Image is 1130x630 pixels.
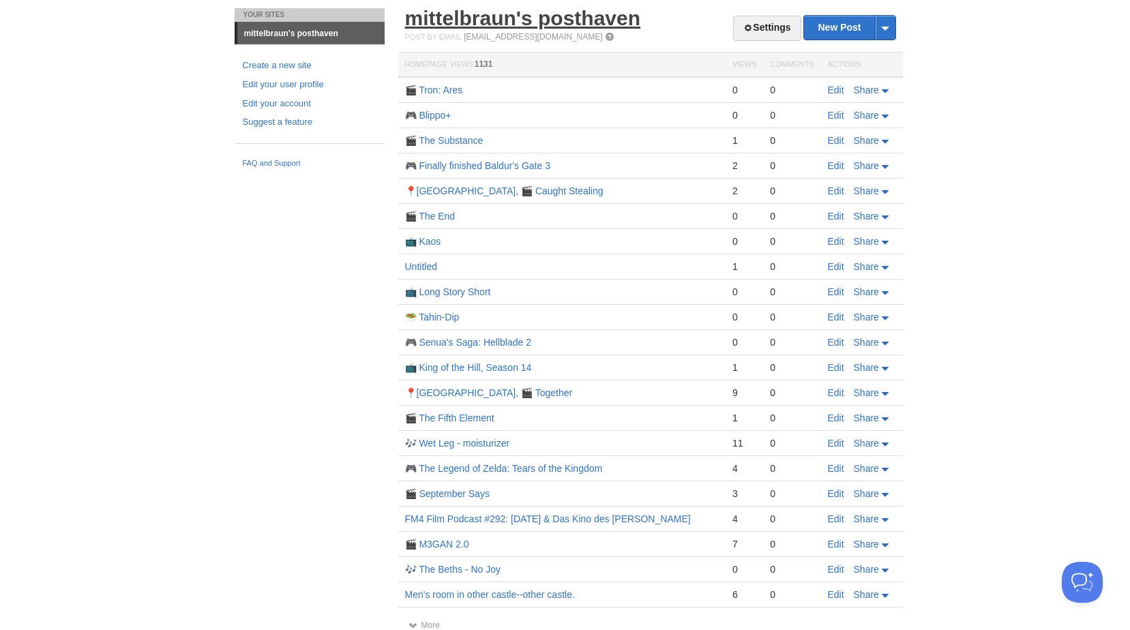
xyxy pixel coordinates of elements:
a: Untitled [405,261,437,272]
a: Edit [828,211,844,222]
a: 📍[GEOGRAPHIC_DATA], 🎬 Together [405,387,573,398]
div: 6 [732,588,756,601]
div: 1 [732,361,756,374]
div: 2 [732,185,756,197]
th: Comments [763,52,820,78]
span: Share [854,438,879,449]
span: Share [854,589,879,600]
span: Share [854,488,879,499]
a: 📺 Long Story Short [405,286,491,297]
a: 🎮 Senua's Saga: Hellblade 2 [405,337,531,348]
span: Share [854,387,879,398]
div: 0 [770,185,814,197]
a: Edit [828,85,844,95]
a: FAQ and Support [243,157,376,170]
a: 🎶 Wet Leg - moisturizer [405,438,510,449]
div: 0 [770,210,814,222]
div: 7 [732,538,756,550]
div: 0 [770,412,814,424]
a: 🎶 The Beths - No Joy [405,564,501,575]
a: Edit [828,564,844,575]
a: Edit [828,539,844,550]
a: Edit [828,463,844,474]
span: Share [854,362,879,373]
a: Edit your account [243,97,376,111]
div: 0 [770,235,814,247]
span: Share [854,160,879,171]
div: 0 [770,437,814,449]
iframe: Help Scout Beacon - Open [1062,562,1103,603]
a: Create a new site [243,59,376,73]
a: Edit [828,135,844,146]
a: 🎮 The Legend of Zelda: Tears of the Kingdom [405,463,603,474]
span: Share [854,463,879,474]
a: Edit [828,286,844,297]
span: 1131 [475,59,493,69]
a: More [408,620,440,630]
a: New Post [804,16,895,40]
span: Post by Email [405,33,462,41]
span: Share [854,539,879,550]
div: 0 [770,361,814,374]
a: Edit [828,513,844,524]
a: Men's room in other castle--other castle. [405,589,575,600]
span: Share [854,564,879,575]
span: Share [854,513,879,524]
div: 0 [732,235,756,247]
a: 🎬 September Says [405,488,490,499]
a: Edit [828,110,844,121]
a: Edit [828,438,844,449]
th: Actions [821,52,903,78]
span: Share [854,85,879,95]
span: Share [854,337,879,348]
a: 🎬 The Substance [405,135,484,146]
div: 0 [770,311,814,323]
div: 4 [732,462,756,475]
span: Share [854,236,879,247]
div: 0 [732,210,756,222]
div: 4 [732,513,756,525]
a: 📍[GEOGRAPHIC_DATA], 🎬 Caught Stealing [405,185,604,196]
a: Edit [828,312,844,322]
a: Edit [828,185,844,196]
div: 0 [770,134,814,147]
a: 🎬 The End [405,211,456,222]
a: Edit [828,362,844,373]
span: Share [854,312,879,322]
a: 🎬 The Fifth Element [405,412,494,423]
a: Edit [828,412,844,423]
div: 0 [732,84,756,96]
span: Share [854,185,879,196]
div: 11 [732,437,756,449]
span: Share [854,412,879,423]
a: Edit your user profile [243,78,376,92]
a: 🎮 Finally finished Baldur's Gate 3 [405,160,550,171]
div: 0 [770,588,814,601]
div: 0 [770,387,814,399]
a: Edit [828,236,844,247]
span: Share [854,110,879,121]
li: Your Sites [235,8,385,22]
div: 0 [770,336,814,348]
a: mittelbraun's posthaven [405,7,641,29]
span: Share [854,286,879,297]
a: Edit [828,160,844,171]
div: 2 [732,160,756,172]
div: 0 [732,563,756,575]
div: 0 [770,462,814,475]
a: FM4 Film Podcast #292: [DATE] & Das Kino des [PERSON_NAME] [405,513,691,524]
div: 3 [732,487,756,500]
div: 0 [770,260,814,273]
div: 0 [732,311,756,323]
div: 1 [732,412,756,424]
div: 1 [732,134,756,147]
div: 0 [770,513,814,525]
th: Homepage Views [398,52,726,78]
div: 9 [732,387,756,399]
a: mittelbraun's posthaven [237,22,385,44]
a: Suggest a feature [243,115,376,130]
div: 0 [770,160,814,172]
a: Edit [828,589,844,600]
a: Settings [733,16,801,41]
th: Views [726,52,763,78]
